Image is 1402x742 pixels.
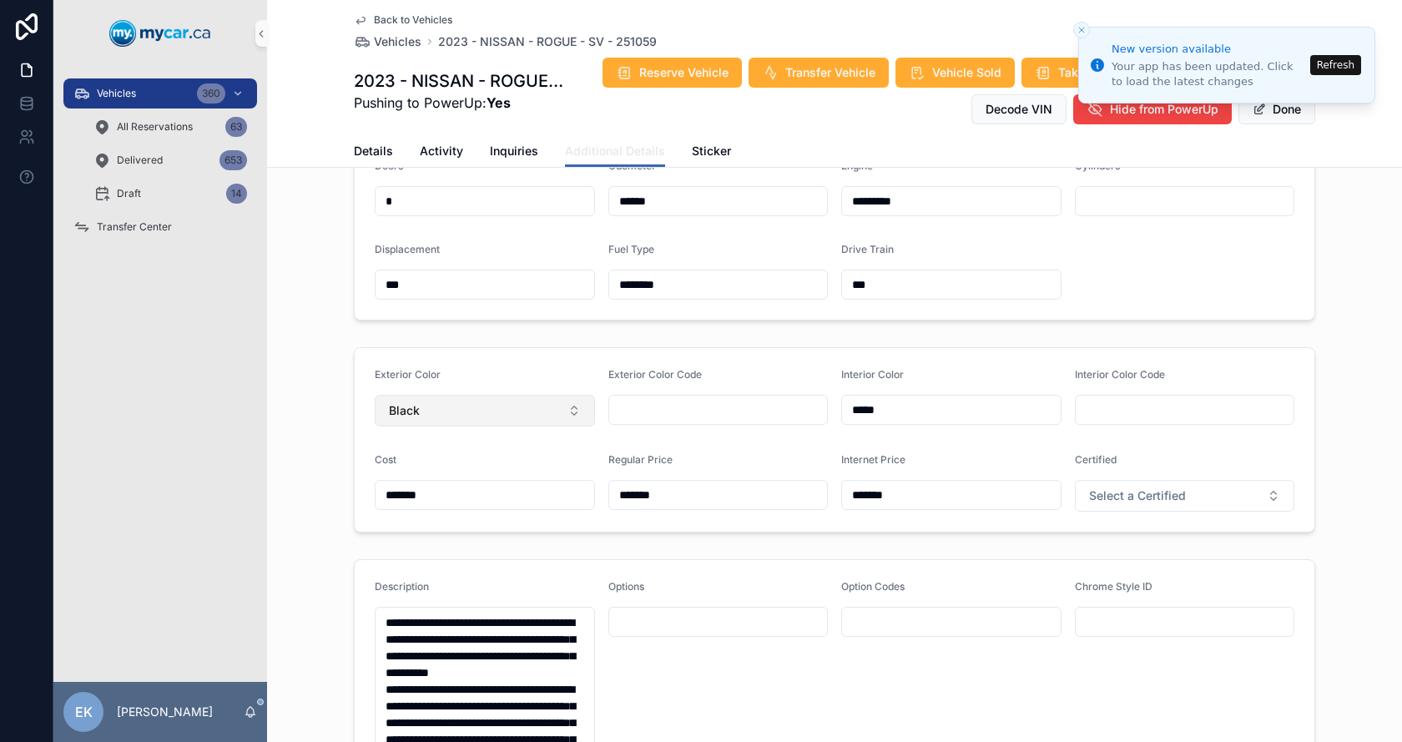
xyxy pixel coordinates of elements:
a: Delivered653 [83,145,257,175]
button: Hide from PowerUp [1073,94,1232,124]
div: Your app has been updated. Click to load the latest changes [1112,59,1305,89]
span: Additional Details [565,143,665,159]
span: Interior Color Code [1075,368,1165,381]
div: 360 [197,83,225,103]
button: Decode VIN [971,94,1067,124]
span: Cost [375,453,396,466]
span: Internet Price [841,453,905,466]
a: Inquiries [490,136,538,169]
span: Exterior Color Code [608,368,702,381]
button: Vehicle Sold [895,58,1015,88]
img: App logo [109,20,211,47]
span: Chrome Style ID [1075,580,1152,593]
span: Description [375,580,429,593]
span: Select a Certified [1089,487,1186,504]
span: Interior Color [841,368,904,381]
span: Take For Test Drive [1058,64,1165,81]
a: Vehicles360 [63,78,257,109]
span: Delivered [117,154,163,167]
span: Reserve Vehicle [639,64,729,81]
span: EK [75,702,93,722]
span: Vehicles [374,33,421,50]
span: Activity [420,143,463,159]
strong: Yes [487,94,511,111]
span: Vehicle Sold [932,64,1001,81]
span: Option Codes [841,580,905,593]
span: Options [608,580,644,593]
div: 63 [225,117,247,137]
span: All Reservations [117,120,193,134]
button: Take For Test Drive [1021,58,1178,88]
h1: 2023 - NISSAN - ROGUE - SV - 251059 [354,69,567,93]
a: All Reservations63 [83,112,257,142]
div: 14 [226,184,247,204]
span: Displacement [375,243,440,255]
span: Inquiries [490,143,538,159]
button: Select Button [375,395,595,427]
span: Drive Train [841,243,894,255]
button: Reserve Vehicle [603,58,742,88]
a: Details [354,136,393,169]
span: Certified [1075,453,1117,466]
a: Vehicles [354,33,421,50]
span: Back to Vehicles [374,13,452,27]
button: Close toast [1073,22,1090,38]
a: Additional Details [565,136,665,168]
span: Decode VIN [986,101,1052,118]
span: Transfer Center [97,220,172,234]
span: Draft [117,187,141,200]
span: Pushing to PowerUp: [354,93,567,113]
span: Sticker [692,143,731,159]
a: Draft14 [83,179,257,209]
span: Regular Price [608,453,673,466]
span: Fuel Type [608,243,654,255]
button: Transfer Vehicle [749,58,889,88]
div: New version available [1112,41,1305,58]
span: Vehicles [97,87,136,100]
span: Details [354,143,393,159]
button: Done [1238,94,1315,124]
button: Select Button [1075,480,1295,512]
span: Hide from PowerUp [1110,101,1218,118]
a: Sticker [692,136,731,169]
p: [PERSON_NAME] [117,704,213,720]
a: Activity [420,136,463,169]
div: 653 [219,150,247,170]
span: Exterior Color [375,368,441,381]
span: Black [389,402,420,419]
div: scrollable content [53,67,267,264]
a: Back to Vehicles [354,13,452,27]
a: Transfer Center [63,212,257,242]
a: 2023 - NISSAN - ROGUE - SV - 251059 [438,33,657,50]
span: Transfer Vehicle [785,64,875,81]
button: Refresh [1310,55,1361,75]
